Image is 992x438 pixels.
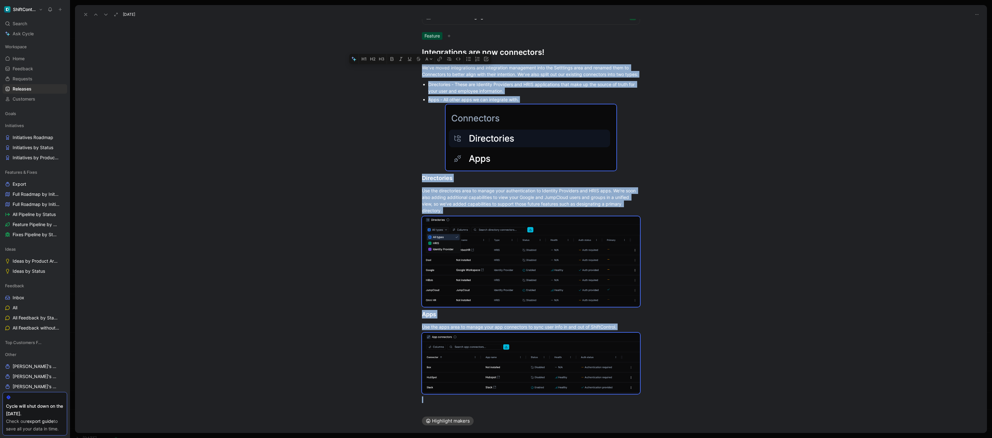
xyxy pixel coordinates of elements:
[3,256,67,266] a: Ideas by Product Area
[13,191,59,197] span: Full Roadmap by Initiatives
[3,200,67,209] a: Full Roadmap by Initiatives/Status
[422,310,640,318] div: Apps
[3,220,67,229] a: Feature Pipeline by Status
[3,42,67,51] div: Workspace
[3,323,67,333] a: All Feedback without Insights
[13,258,58,264] span: Ideas by Product Area
[3,190,67,199] a: Full Roadmap by Initiatives
[3,167,67,177] div: Features & Fixes
[422,32,442,40] div: Feature
[13,55,25,62] span: Home
[13,315,59,321] span: All Feedback by Status
[3,74,67,84] a: Requests
[3,303,67,312] a: All
[428,96,640,103] div: Apps - All other apps we can integrate with.
[3,230,67,239] a: Fixes Pipeline by Status
[3,350,67,412] div: Other[PERSON_NAME]'s Work[PERSON_NAME]'s Work[PERSON_NAME]'s WorkRelease NotesCustomer Voice
[13,96,35,102] span: Customers
[3,109,67,118] div: Goals
[3,94,67,104] a: Customers
[3,362,67,371] a: [PERSON_NAME]'s Work
[3,133,67,142] a: Initiatives Roadmap
[13,373,59,380] span: [PERSON_NAME]'s Work
[422,333,640,394] img: image.png
[6,418,64,433] div: Check our to save all your data in time.
[446,104,616,171] img: image.png
[13,66,33,72] span: Feedback
[5,339,44,346] span: Top Customers Feedback
[3,266,67,276] a: Ideas by Status
[3,210,67,219] a: All Pipeline by Status
[3,54,67,63] a: Home
[3,350,67,359] div: Other
[13,20,27,27] span: Search
[13,201,60,207] span: Full Roadmap by Initiatives/Status
[3,179,67,189] a: Export
[5,351,16,358] span: Other
[13,155,59,161] span: Initiatives by Product Area
[3,29,67,38] a: Ask Cycle
[5,169,37,175] span: Features & Fixes
[3,338,67,347] div: Top Customers Feedback
[3,281,67,290] div: Feedback
[13,134,53,141] span: Initiatives Roadmap
[422,64,640,78] div: We’ve moved integrations and integration management into the Setttings area and renamed them to C...
[3,244,67,254] div: Ideas
[27,418,54,424] a: export guide
[13,221,59,228] span: Feature Pipeline by Status
[13,268,45,274] span: Ideas by Status
[422,417,474,425] button: Highlight makers
[13,7,36,12] h1: ShiftControl
[3,84,67,94] a: Releases
[5,110,16,117] span: Goals
[3,121,67,130] div: Initiatives
[3,121,67,162] div: InitiativesInitiatives RoadmapInitiatives by StatusInitiatives by Product Area
[5,44,27,50] span: Workspace
[428,81,640,94] div: Directories - These are Identity Providers and HRIS applications that make up the source of truth...
[422,32,640,40] div: Feature
[422,47,640,57] h1: Integrations are now connectors!
[3,109,67,120] div: Goals
[13,295,24,301] span: Inbox
[13,30,34,38] span: Ask Cycle
[13,86,32,92] span: Releases
[13,76,32,82] span: Requests
[3,338,67,349] div: Top Customers Feedback
[3,5,44,14] button: ShiftControlShiftControl
[13,305,17,311] span: All
[422,324,640,330] div: Use the apps area to manage your app connectors to sync user info in and out of ShiftControl.
[3,167,67,239] div: Features & FixesExportFull Roadmap by InitiativesFull Roadmap by Initiatives/StatusAll Pipeline b...
[3,281,67,333] div: FeedbackInboxAllAll Feedback by StatusAll Feedback without Insights
[3,293,67,302] a: Inbox
[6,402,64,418] div: Cycle will shut down on the [DATE].
[422,187,640,214] div: Use the directories area to manage your authentication to Identity Providers and HRIS apps. We’re...
[13,211,56,218] span: All Pipeline by Status
[3,244,67,276] div: IdeasIdeas by Product AreaIdeas by Status
[13,231,59,238] span: Fixes Pipeline by Status
[13,325,60,331] span: All Feedback without Insights
[3,153,67,162] a: Initiatives by Product Area
[3,64,67,73] a: Feedback
[13,383,59,390] span: [PERSON_NAME]'s Work
[13,144,53,151] span: Initiatives by Status
[3,19,67,28] div: Search
[5,283,24,289] span: Feedback
[123,12,135,17] span: [DATE]
[5,246,16,252] span: Ideas
[422,216,640,307] img: image.png
[422,174,640,182] div: Directories
[3,143,67,152] a: Initiatives by Status
[424,54,435,64] button: A
[4,6,10,13] img: ShiftControl
[13,181,26,187] span: Export
[5,122,24,129] span: Initiatives
[3,313,67,323] a: All Feedback by Status
[13,363,59,370] span: [PERSON_NAME]'s Work
[3,382,67,391] a: [PERSON_NAME]'s Work
[3,372,67,381] a: [PERSON_NAME]'s Work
